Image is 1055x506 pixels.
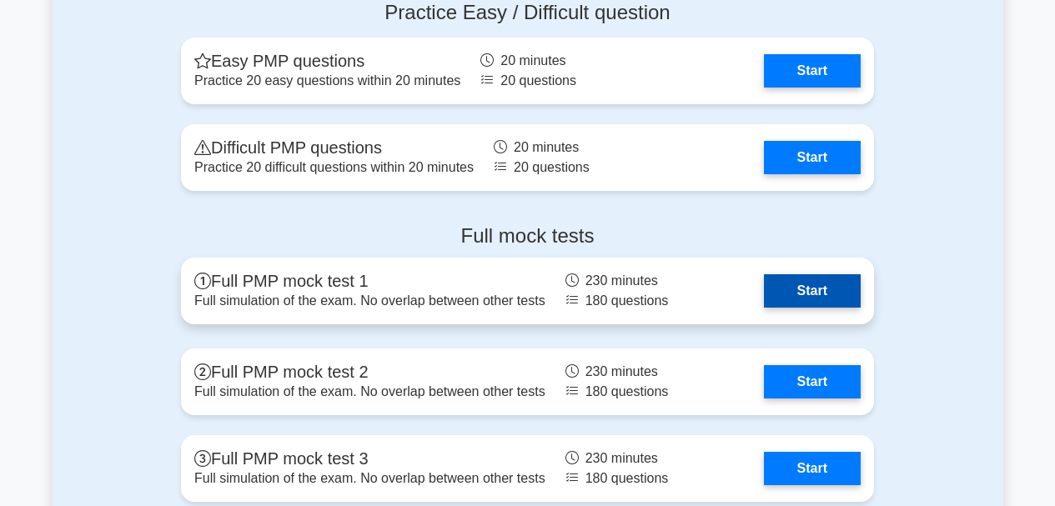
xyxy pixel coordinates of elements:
a: Start [764,141,861,174]
a: Start [764,274,861,308]
a: Start [764,365,861,398]
a: Start [764,54,861,88]
h4: Practice Easy / Difficult question [181,1,874,25]
h4: Full mock tests [181,224,874,248]
a: Start [764,452,861,485]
